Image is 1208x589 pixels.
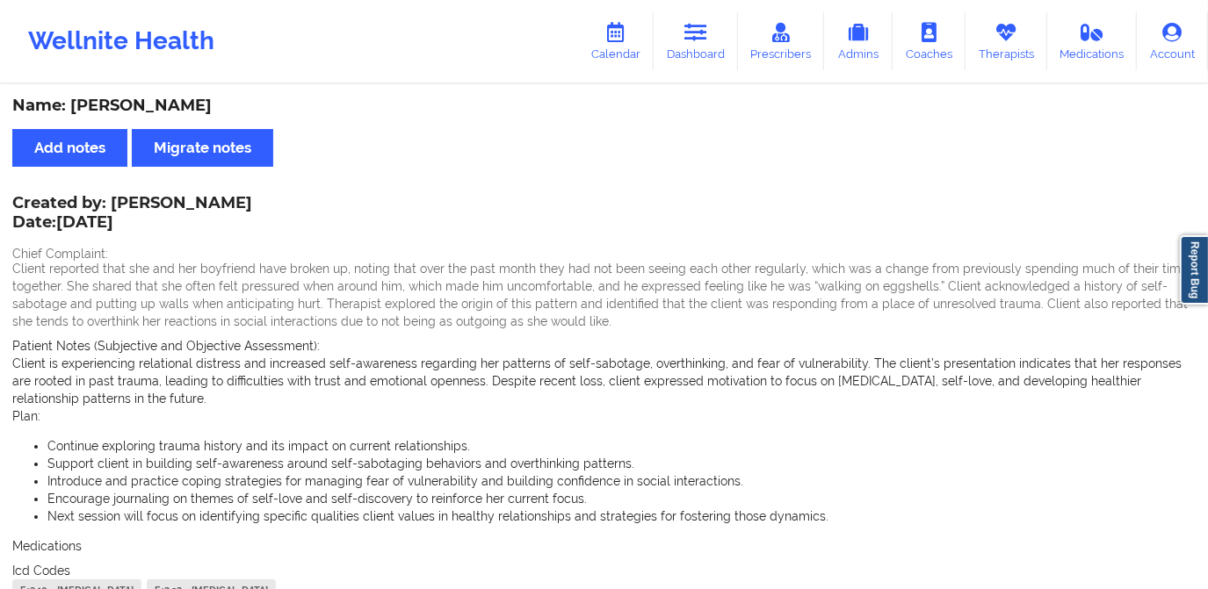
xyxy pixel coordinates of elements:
[12,564,70,578] span: Icd Codes
[12,96,1196,116] div: Name: [PERSON_NAME]
[654,12,738,70] a: Dashboard
[1180,235,1208,305] a: Report Bug
[47,437,1196,455] li: Continue exploring trauma history and its impact on current relationships.
[47,472,1196,490] li: Introduce and practice coping strategies for managing fear of vulnerability and building confiden...
[12,409,40,423] span: Plan:
[12,339,320,353] span: Patient Notes (Subjective and Objective Assessment):
[893,12,966,70] a: Coaches
[824,12,893,70] a: Admins
[1047,12,1138,70] a: Medications
[12,247,108,261] span: Chief Complaint:
[12,194,252,234] div: Created by: [PERSON_NAME]
[47,455,1196,472] li: Support client in building self-awareness around self-sabotaging behaviors and overthinking patte...
[966,12,1047,70] a: Therapists
[738,12,825,70] a: Prescribers
[12,212,252,234] p: Date: [DATE]
[1137,12,1208,70] a: Account
[47,490,1196,507] li: Encourage journaling on themes of self-love and self-discovery to reinforce her current focus.
[578,12,654,70] a: Calendar
[47,507,1196,525] li: Next session will focus on identifying specific qualities client values in healthy relationships ...
[12,129,127,167] button: Add notes
[132,129,273,167] button: Migrate notes
[12,539,82,553] span: Medications
[12,355,1196,407] p: Client is experiencing relational distress and increased self-awareness regarding her patterns of...
[12,260,1196,330] p: Client reported that she and her boyfriend have broken up, noting that over the past month they h...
